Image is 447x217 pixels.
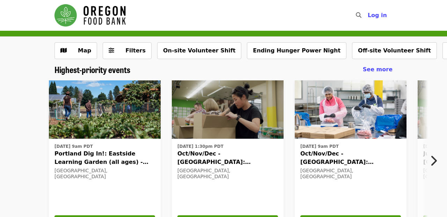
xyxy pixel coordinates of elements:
i: map icon [60,47,67,54]
img: Portland Dig In!: Eastside Learning Garden (all ages) - Aug/Sept/Oct organized by Oregon Food Bank [49,80,161,139]
button: On-site Volunteer Shift [157,42,241,59]
div: [GEOGRAPHIC_DATA], [GEOGRAPHIC_DATA] [54,168,155,180]
i: search icon [356,12,361,19]
img: Oct/Nov/Dec - Beaverton: Repack/Sort (age 10+) organized by Oregon Food Bank [295,80,406,139]
button: Log in [362,8,393,22]
a: See more [363,65,393,74]
button: Filters (0 selected) [103,42,152,59]
div: [GEOGRAPHIC_DATA], [GEOGRAPHIC_DATA] [300,168,401,180]
span: Log in [368,12,387,19]
button: Show map view [54,42,97,59]
time: [DATE] 9am PDT [300,143,339,150]
a: Highest-priority events [54,65,130,75]
time: [DATE] 9am PDT [54,143,93,150]
span: Oct/Nov/Dec - [GEOGRAPHIC_DATA]: Repack/Sort (age [DEMOGRAPHIC_DATA]+) [177,150,278,166]
span: See more [363,66,393,73]
div: Highest-priority events [49,65,398,75]
span: Map [78,47,91,54]
button: Off-site Volunteer Shift [352,42,437,59]
button: Ending Hunger Power Night [247,42,346,59]
span: Portland Dig In!: Eastside Learning Garden (all ages) - Aug/Sept/Oct [54,150,155,166]
span: Highest-priority events [54,63,130,75]
div: [GEOGRAPHIC_DATA], [GEOGRAPHIC_DATA] [177,168,278,180]
span: Filters [125,47,146,54]
input: Search [366,7,371,24]
i: sliders-h icon [109,47,114,54]
time: [DATE] 1:30pm PDT [177,143,223,150]
button: Next item [424,151,447,171]
img: Oregon Food Bank - Home [54,4,126,27]
span: Oct/Nov/Dec - [GEOGRAPHIC_DATA]: Repack/Sort (age [DEMOGRAPHIC_DATA]+) [300,150,401,166]
img: Oct/Nov/Dec - Portland: Repack/Sort (age 8+) organized by Oregon Food Bank [172,80,284,139]
i: chevron-right icon [430,154,437,167]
